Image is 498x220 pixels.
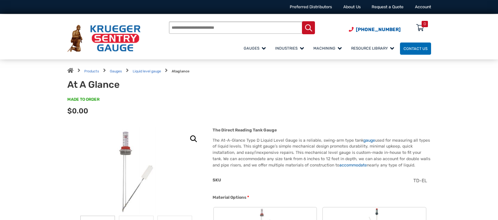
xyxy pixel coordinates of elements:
[67,79,213,91] h1: At A Glance
[404,46,428,51] span: Contact Us
[348,41,400,55] a: Resource Library
[240,41,272,55] a: Gauges
[187,132,201,146] a: View full-screen image gallery
[67,25,141,52] img: Krueger Sentry Gauge
[313,46,342,50] span: Machining
[213,177,221,183] span: SKU
[213,137,431,168] p: The At-A-Glance Type D Liquid Level Gauge is a reliable, swing-arm type tank used for measuring a...
[84,69,99,73] a: Products
[67,107,88,115] span: $0.00
[413,178,427,183] span: TD-EL
[272,41,310,55] a: Industries
[415,4,431,9] a: Account
[213,195,246,200] span: Material Options
[244,46,266,50] span: Gauges
[133,69,161,73] a: Liquid level gauge
[172,69,189,73] strong: Ataglance
[339,163,367,168] a: accommodate
[290,4,332,9] a: Preferred Distributors
[351,46,394,50] span: Resource Library
[213,128,277,133] strong: The Direct Reading Tank Gauge
[310,41,348,55] a: Machining
[101,127,172,216] img: At A Glance
[343,4,361,9] a: About Us
[424,21,426,27] div: 0
[349,26,401,33] a: Phone Number (920) 434-8860
[110,69,122,73] a: Gauges
[400,43,431,55] a: Contact Us
[67,96,100,102] span: MADE TO ORDER
[247,194,249,201] abbr: required
[356,27,401,32] span: [PHONE_NUMBER]
[372,4,404,9] a: Request a Quote
[363,138,375,143] a: gauge
[275,46,304,50] span: Industries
